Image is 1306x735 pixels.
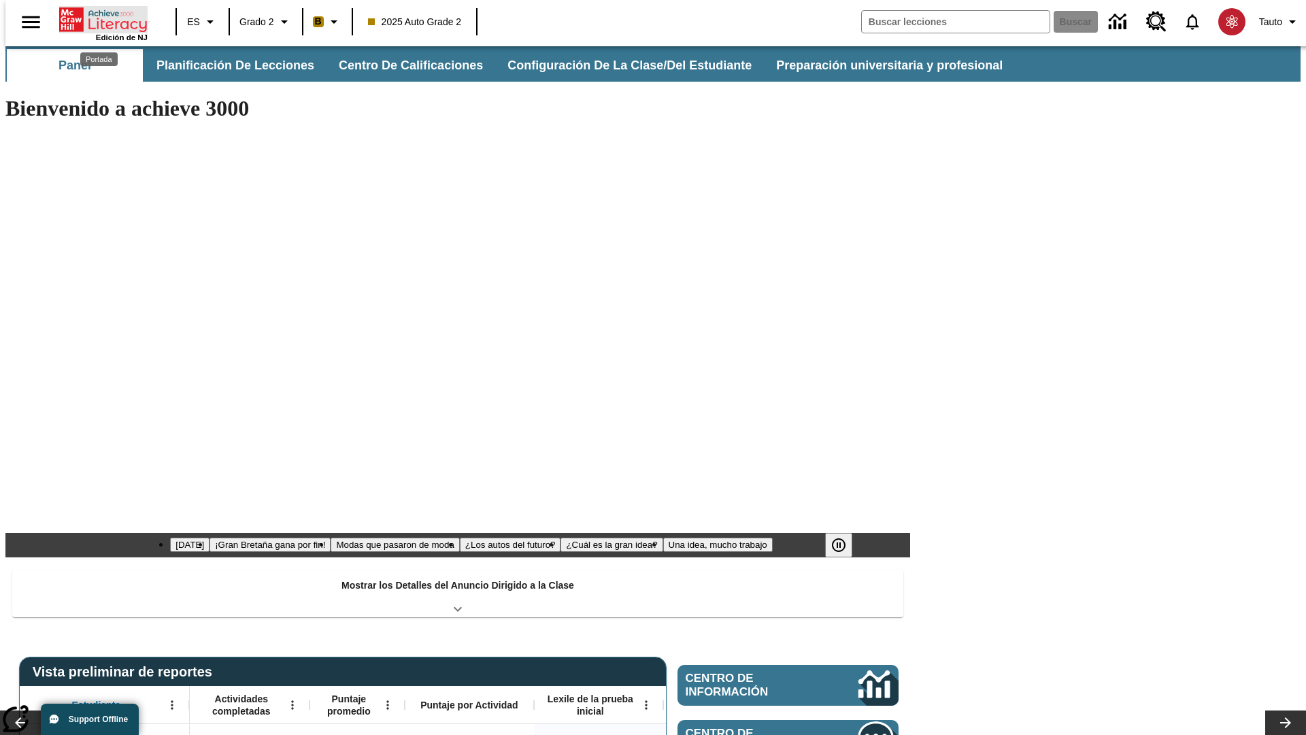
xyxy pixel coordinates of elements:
[825,533,866,557] div: Pausar
[5,46,1301,82] div: Subbarra de navegación
[80,52,118,66] div: Portada
[1138,3,1175,40] a: Centro de recursos, Se abrirá en una pestaña nueva.
[1101,3,1138,41] a: Centro de información
[677,665,899,706] a: Centro de información
[560,538,663,552] button: Diapositiva 5 ¿Cuál es la gran idea?
[541,693,640,717] span: Lexile de la prueba inicial
[210,538,331,552] button: Diapositiva 2 ¡Gran Bretaña gana por fin!
[59,6,148,33] a: Portada
[187,15,200,29] span: ES
[497,49,763,82] button: Configuración de la clase/del estudiante
[331,538,459,552] button: Diapositiva 3 Modas que pasaron de moda
[72,699,121,711] span: Estudiante
[162,695,182,715] button: Abrir menú
[316,693,382,717] span: Puntaje promedio
[41,704,139,735] button: Support Offline
[368,15,462,29] span: 2025 Auto Grade 2
[460,538,561,552] button: Diapositiva 4 ¿Los autos del futuro?
[12,570,903,617] div: Mostrar los Detalles del Anuncio Dirigido a la Clase
[686,672,813,699] span: Centro de información
[282,695,303,715] button: Abrir menú
[862,11,1050,33] input: Buscar campo
[1265,710,1306,735] button: Carrusel de lecciones, seguir
[341,578,574,593] p: Mostrar los Detalles del Anuncio Dirigido a la Clase
[146,49,325,82] button: Planificación de lecciones
[59,5,148,42] div: Portada
[181,10,224,34] button: Lenguaje: ES, Selecciona un idioma
[7,49,143,82] button: Panel
[315,13,322,30] span: B
[1210,4,1254,39] button: Escoja un nuevo avatar
[825,533,852,557] button: Pausar
[420,699,518,711] span: Puntaje por Actividad
[1175,4,1210,39] a: Notificaciones
[5,96,910,121] h1: Bienvenido a achieve 3000
[663,538,773,552] button: Diapositiva 6 Una idea, mucho trabajo
[69,715,128,724] span: Support Offline
[5,49,1015,82] div: Subbarra de navegación
[378,695,398,715] button: Abrir menú
[328,49,494,82] button: Centro de calificaciones
[239,15,274,29] span: Grado 2
[765,49,1014,82] button: Preparación universitaria y profesional
[33,664,219,680] span: Vista preliminar de reportes
[170,538,210,552] button: Diapositiva 1 Día del Trabajo
[1259,15,1282,29] span: Tauto
[636,695,656,715] button: Abrir menú
[1218,8,1245,35] img: avatar image
[96,33,148,42] span: Edición de NJ
[11,2,51,42] button: Abrir el menú lateral
[1254,10,1306,34] button: Perfil/Configuración
[307,10,348,34] button: Boost El color de la clase es anaranjado claro. Cambiar el color de la clase.
[197,693,286,717] span: Actividades completadas
[234,10,298,34] button: Grado: Grado 2, Elige un grado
